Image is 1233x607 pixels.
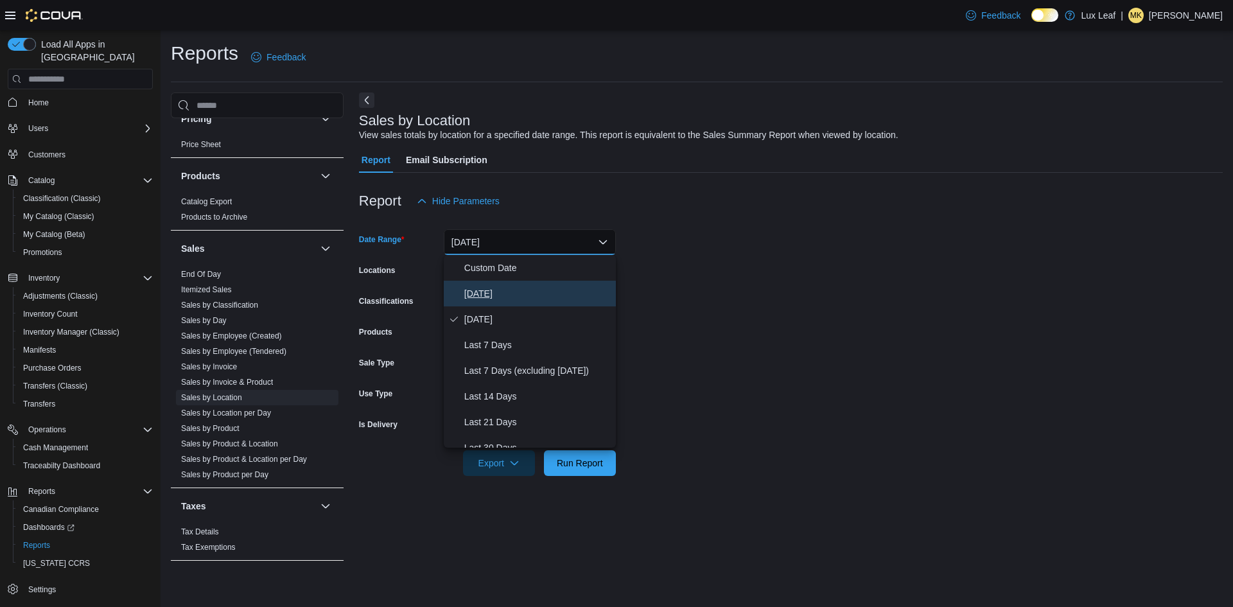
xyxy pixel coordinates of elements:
span: Sales by Classification [181,300,258,310]
a: Sales by Product & Location [181,439,278,448]
span: Last 7 Days (excluding [DATE]) [464,363,611,378]
span: My Catalog (Classic) [18,209,153,224]
button: Cash Management [13,439,158,457]
span: Last 14 Days [464,389,611,404]
span: Promotions [18,245,153,260]
span: Customers [23,146,153,163]
span: MK [1130,8,1142,23]
div: Melissa Kuefler [1128,8,1144,23]
span: Inventory Manager (Classic) [18,324,153,340]
span: Cash Management [18,440,153,455]
span: Home [23,94,153,110]
span: Price Sheet [181,139,221,150]
a: [US_STATE] CCRS [18,556,95,571]
label: Products [359,327,392,337]
button: Purchase Orders [13,359,158,377]
button: Operations [3,421,158,439]
button: Sales [181,242,315,255]
h3: Sales [181,242,205,255]
a: Transfers (Classic) [18,378,92,394]
button: Customers [3,145,158,164]
a: Inventory Count [18,306,83,322]
button: Pricing [318,111,333,127]
a: Catalog Export [181,197,232,206]
div: Products [171,194,344,230]
a: Reports [18,538,55,553]
button: Sales [318,241,333,256]
span: Sales by Day [181,315,227,326]
label: Use Type [359,389,392,399]
a: Home [23,95,54,110]
span: Products to Archive [181,212,247,222]
div: View sales totals by location for a specified date range. This report is equivalent to the Sales ... [359,128,898,142]
span: Classification (Classic) [18,191,153,206]
a: Sales by Employee (Created) [181,331,282,340]
span: Sales by Employee (Created) [181,331,282,341]
button: Products [318,168,333,184]
span: Customers [28,150,66,160]
a: Sales by Product & Location per Day [181,455,307,464]
span: Dashboards [18,520,153,535]
span: Settings [23,581,153,597]
button: Manifests [13,341,158,359]
span: Catalog [23,173,153,188]
h1: Reports [171,40,238,66]
span: Sales by Invoice & Product [181,377,273,387]
div: Taxes [171,524,344,560]
a: Sales by Location per Day [181,409,271,418]
button: Catalog [23,173,60,188]
button: Products [181,170,315,182]
span: My Catalog (Classic) [23,211,94,222]
span: Promotions [23,247,62,258]
span: Sales by Location [181,392,242,403]
span: Tax Exemptions [181,542,236,552]
span: Classification (Classic) [23,193,101,204]
a: Sales by Product per Day [181,470,268,479]
p: Lux Leaf [1081,8,1116,23]
span: My Catalog (Beta) [18,227,153,242]
span: Catalog Export [181,197,232,207]
button: Operations [23,422,71,437]
span: Reports [23,484,153,499]
span: Manifests [23,345,56,355]
button: Hide Parameters [412,188,505,214]
h3: Report [359,193,401,209]
button: [DATE] [444,229,616,255]
a: End Of Day [181,270,221,279]
span: Transfers (Classic) [18,378,153,394]
a: My Catalog (Beta) [18,227,91,242]
p: [PERSON_NAME] [1149,8,1223,23]
img: Cova [26,9,83,22]
span: Hide Parameters [432,195,500,207]
span: Washington CCRS [18,556,153,571]
span: Sales by Product per Day [181,470,268,480]
span: Tax Details [181,527,219,537]
span: Feedback [981,9,1020,22]
a: Dashboards [13,518,158,536]
button: Reports [13,536,158,554]
span: Traceabilty Dashboard [23,461,100,471]
span: Reports [18,538,153,553]
a: Sales by Location [181,393,242,402]
button: Canadian Compliance [13,500,158,518]
a: Sales by Classification [181,301,258,310]
span: [DATE] [464,286,611,301]
button: Taxes [318,498,333,514]
div: Sales [171,267,344,488]
a: Tax Exemptions [181,543,236,552]
a: Sales by Employee (Tendered) [181,347,286,356]
button: Users [23,121,53,136]
span: Load All Apps in [GEOGRAPHIC_DATA] [36,38,153,64]
h3: Pricing [181,112,211,125]
label: Locations [359,265,396,276]
span: Last 7 Days [464,337,611,353]
span: Manifests [18,342,153,358]
span: Last 30 Days [464,440,611,455]
span: Catalog [28,175,55,186]
a: Dashboards [18,520,80,535]
span: Inventory Count [23,309,78,319]
button: Promotions [13,243,158,261]
h3: Sales by Location [359,113,471,128]
button: Inventory [3,269,158,287]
